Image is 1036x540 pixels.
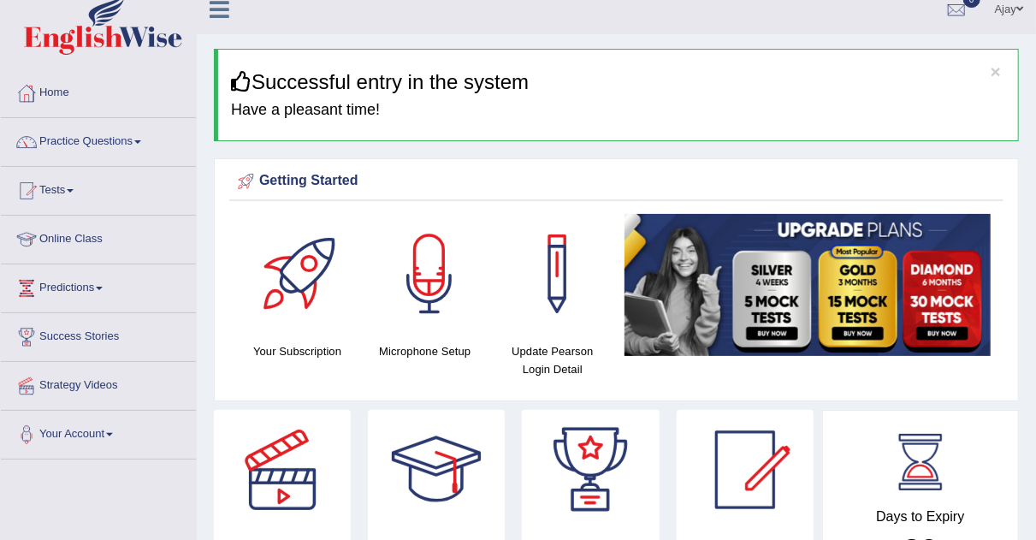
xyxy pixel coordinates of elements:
img: small5.jpg [625,214,991,355]
a: Success Stories [1,313,196,356]
a: Home [1,69,196,112]
a: Tests [1,167,196,210]
h4: Update Pearson Login Detail [497,342,607,378]
a: Practice Questions [1,118,196,161]
h3: Successful entry in the system [231,71,1005,93]
div: Getting Started [234,169,999,194]
a: Predictions [1,264,196,307]
a: Strategy Videos [1,362,196,405]
h4: Your Subscription [242,342,352,360]
button: × [991,62,1001,80]
h4: Microphone Setup [370,342,480,360]
a: Online Class [1,216,196,258]
h4: Have a pleasant time! [231,102,1005,119]
a: Your Account [1,411,196,454]
h4: Days to Expiry [842,509,999,525]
